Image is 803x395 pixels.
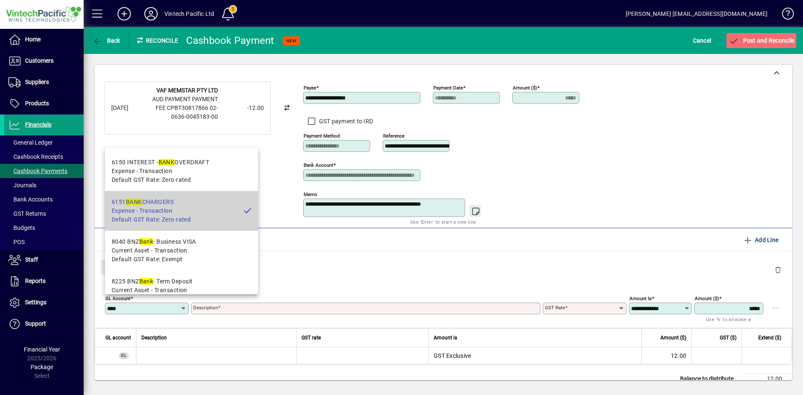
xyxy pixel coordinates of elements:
[629,296,652,301] mat-label: Amount is
[4,271,84,292] a: Reports
[25,100,49,107] span: Products
[4,72,84,93] a: Suppliers
[4,150,84,164] a: Cashbook Receipts
[222,104,264,112] div: -12.00
[104,260,126,274] span: Close
[130,34,180,47] div: Reconcile
[304,191,317,197] mat-label: Memo
[545,305,565,311] mat-label: GST rate
[4,93,84,114] a: Products
[8,168,67,174] span: Cashbook Payments
[111,104,145,112] div: [DATE]
[156,87,218,94] strong: VAF MEMSTAR PTY LTD
[8,153,63,160] span: Cashbook Receipts
[434,333,457,342] span: Amount is
[8,239,25,245] span: POS
[758,333,781,342] span: Extend ($)
[90,33,123,48] button: Back
[8,196,53,203] span: Bank Accounts
[4,178,84,192] a: Journals
[383,133,404,139] mat-label: Reference
[31,364,53,370] span: Package
[105,296,130,301] mat-label: GL Account
[25,57,54,64] span: Customers
[660,333,686,342] span: Amount ($)
[302,333,321,342] span: GST rate
[4,164,84,178] a: Cashbook Payments
[768,266,788,273] app-page-header-button: Delete
[4,313,84,334] a: Support
[742,374,792,384] td: 12.00
[8,210,46,217] span: GST Returns
[286,38,297,43] span: NEW
[25,278,46,284] span: Reports
[641,347,691,364] td: 12.00
[111,6,138,21] button: Add
[626,7,767,20] div: [PERSON_NAME] [EMAIL_ADDRESS][DOMAIN_NAME]
[8,182,36,189] span: Journals
[4,250,84,270] a: Staff
[25,299,46,306] span: Settings
[304,162,333,168] mat-label: Bank Account
[513,85,537,91] mat-label: Amount ($)
[105,333,131,342] span: GL account
[4,221,84,235] a: Budgets
[304,133,340,139] mat-label: Payment method
[4,135,84,150] a: General Ledger
[691,33,713,48] button: Cancel
[768,260,788,280] button: Delete
[726,33,796,48] button: Post and Reconcile
[410,217,476,227] mat-hint: Use 'Enter' to start a new line
[693,34,711,47] span: Cancel
[776,2,793,29] a: Knowledge Base
[164,7,214,20] div: Vintech Pacific Ltd
[84,33,130,48] app-page-header-button: Back
[25,36,41,43] span: Home
[92,37,120,44] span: Back
[152,96,218,120] span: AUD PAYMENT PAYMENT FEE CPBT30817866 02-0636-0045183-00
[186,34,274,47] div: Cashbook Payment
[101,260,129,275] button: Close
[729,37,794,44] span: Post and Reconcile
[4,192,84,206] a: Bank Accounts
[4,206,84,221] a: GST Returns
[4,29,84,50] a: Home
[25,79,49,85] span: Suppliers
[121,353,127,358] span: GL
[304,85,316,91] mat-label: Payee
[138,6,164,21] button: Profile
[720,333,737,342] span: GST ($)
[24,346,60,353] span: Financial Year
[4,235,84,249] a: POS
[4,292,84,313] a: Settings
[8,224,35,231] span: Budgets
[25,256,38,263] span: Staff
[695,296,719,301] mat-label: Amount ($)
[99,263,131,270] app-page-header-button: Close
[8,139,53,146] span: General Ledger
[433,85,463,91] mat-label: Payment Date
[706,314,757,332] mat-hint: Use '%' to allocate a percentage
[317,117,373,125] label: GST payment to IRD
[141,333,167,342] span: Description
[428,347,641,364] td: GST Exclusive
[25,121,51,128] span: Financials
[193,305,218,311] mat-label: Description
[25,320,46,327] span: Support
[676,374,742,384] td: Balance to distribute
[4,51,84,71] a: Customers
